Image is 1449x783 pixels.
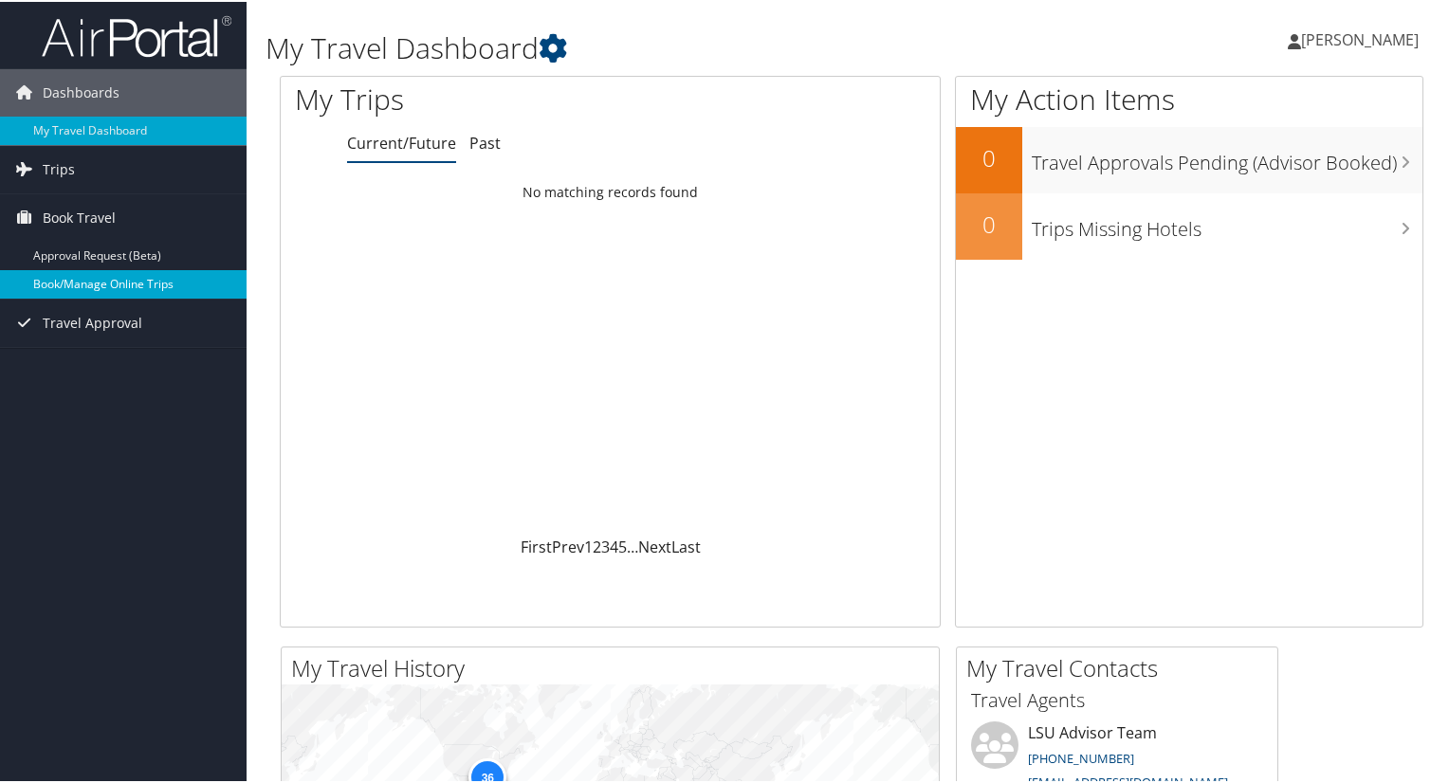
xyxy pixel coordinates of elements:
[43,298,142,345] span: Travel Approval
[469,131,501,152] a: Past
[601,535,610,555] a: 3
[42,12,231,57] img: airportal-logo.png
[43,144,75,191] span: Trips
[671,535,701,555] a: Last
[43,67,119,115] span: Dashboards
[291,650,939,683] h2: My Travel History
[347,131,456,152] a: Current/Future
[1032,205,1422,241] h3: Trips Missing Hotels
[552,535,584,555] a: Prev
[956,78,1422,118] h1: My Action Items
[956,125,1422,191] a: 0Travel Approvals Pending (Advisor Booked)
[266,27,1047,66] h1: My Travel Dashboard
[638,535,671,555] a: Next
[956,140,1022,173] h2: 0
[627,535,638,555] span: …
[295,78,651,118] h1: My Trips
[610,535,618,555] a: 4
[43,192,116,240] span: Book Travel
[956,207,1022,239] h2: 0
[584,535,593,555] a: 1
[618,535,627,555] a: 5
[1032,138,1422,174] h3: Travel Approvals Pending (Advisor Booked)
[956,191,1422,258] a: 0Trips Missing Hotels
[281,173,940,208] td: No matching records found
[593,535,601,555] a: 2
[1288,9,1438,66] a: [PERSON_NAME]
[966,650,1277,683] h2: My Travel Contacts
[1301,27,1419,48] span: [PERSON_NAME]
[971,685,1263,712] h3: Travel Agents
[521,535,552,555] a: First
[1028,748,1134,765] a: [PHONE_NUMBER]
